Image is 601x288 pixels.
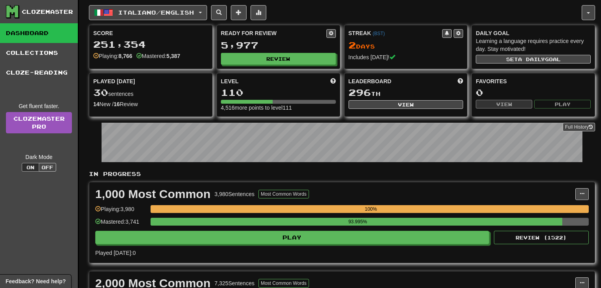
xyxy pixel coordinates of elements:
[93,101,100,107] strong: 14
[118,9,194,16] span: Italiano / English
[373,31,385,36] a: (BST)
[6,153,72,161] div: Dark Mode
[349,77,392,85] span: Leaderboard
[494,231,589,244] button: Review (1522)
[93,29,208,37] div: Score
[349,39,356,50] span: 2
[258,190,309,198] button: Most Common Words
[95,218,147,231] div: Mastered: 3,741
[215,279,254,287] div: 7,325 Sentences
[476,88,591,97] div: 0
[153,205,589,213] div: 100%
[39,163,56,172] button: Off
[153,218,562,226] div: 93.995%
[476,29,591,37] div: Daily Goal
[258,279,309,288] button: Most Common Words
[221,77,239,85] span: Level
[93,87,108,98] span: 30
[113,101,120,107] strong: 16
[349,53,463,61] div: Includes [DATE]!
[93,100,208,108] div: New / Review
[89,170,595,178] p: In Progress
[6,277,66,285] span: Open feedback widget
[476,77,591,85] div: Favorites
[6,112,72,133] a: ClozemasterPro
[95,231,489,244] button: Play
[534,100,591,108] button: Play
[221,29,326,37] div: Ready for Review
[93,52,132,60] div: Playing:
[518,56,545,62] span: a daily
[563,123,595,131] button: Full History
[93,77,135,85] span: Played [DATE]
[251,5,266,20] button: More stats
[211,5,227,20] button: Search sentences
[476,100,532,108] button: View
[476,55,591,64] button: Seta dailygoal
[221,40,336,50] div: 5,977
[215,190,254,198] div: 3,980 Sentences
[330,77,336,85] span: Score more points to level up
[6,102,72,110] div: Get fluent faster.
[166,53,180,59] strong: 5,387
[22,8,73,16] div: Clozemaster
[136,52,180,60] div: Mastered:
[458,77,463,85] span: This week in points, UTC
[22,163,39,172] button: On
[95,250,136,256] span: Played [DATE]: 0
[95,188,211,200] div: 1,000 Most Common
[119,53,132,59] strong: 8,766
[349,88,463,98] div: th
[93,88,208,98] div: sentences
[221,88,336,97] div: 110
[93,39,208,49] div: 251,354
[221,104,336,112] div: 4,516 more points to level 111
[349,100,463,109] button: View
[349,29,443,37] div: Streak
[89,5,207,20] button: Italiano/English
[231,5,247,20] button: Add sentence to collection
[349,87,371,98] span: 296
[476,37,591,53] div: Learning a language requires practice every day. Stay motivated!
[221,53,336,65] button: Review
[95,205,147,218] div: Playing: 3,980
[349,40,463,50] div: Day s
